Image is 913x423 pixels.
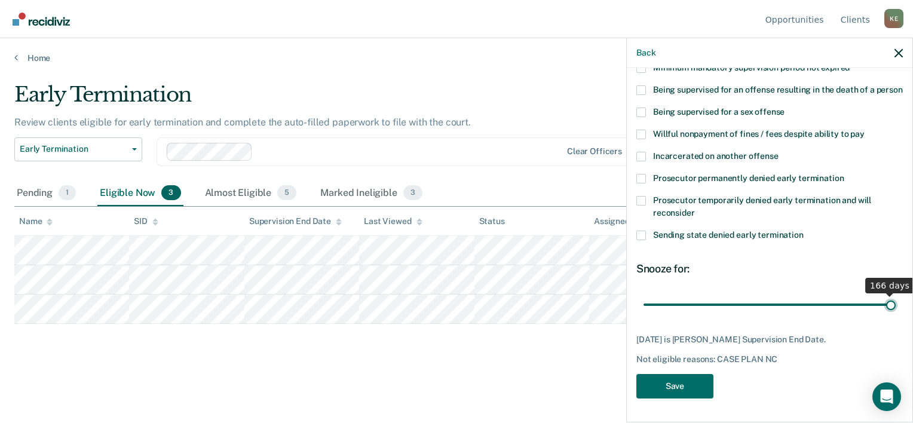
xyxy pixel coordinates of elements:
span: 1 [59,185,76,201]
span: Being supervised for a sex offense [653,107,785,117]
div: Early Termination [14,82,699,117]
div: Assigned to [594,216,650,226]
span: Incarcerated on another offense [653,151,779,161]
div: Name [19,216,53,226]
span: Early Termination [20,144,127,154]
div: Snooze for: [636,262,903,275]
div: Almost Eligible [203,180,299,207]
div: Status [479,216,505,226]
a: Home [14,53,899,63]
span: Sending state denied early termination [653,230,804,240]
div: Pending [14,180,78,207]
span: 3 [161,185,180,201]
div: Clear officers [567,146,622,157]
span: Prosecutor temporarily denied early termination and will reconsider [653,195,871,217]
div: SID [134,216,158,226]
span: Being supervised for an offense resulting in the death of a person [653,85,903,94]
div: K E [884,9,903,28]
span: 3 [403,185,422,201]
img: Recidiviz [13,13,70,26]
span: Prosecutor permanently denied early termination [653,173,844,183]
div: Open Intercom Messenger [872,382,901,411]
span: Willful nonpayment of fines / fees despite ability to pay [653,129,865,139]
div: [DATE] is [PERSON_NAME] Supervision End Date. [636,335,903,345]
button: Back [636,48,655,58]
div: Last Viewed [364,216,422,226]
span: 5 [277,185,296,201]
button: Profile dropdown button [884,9,903,28]
div: Marked Ineligible [318,180,425,207]
div: Eligible Now [97,180,183,207]
p: Review clients eligible for early termination and complete the auto-filled paperwork to file with... [14,117,471,128]
div: Not eligible reasons: CASE PLAN NC [636,354,903,364]
button: Save [636,374,713,399]
div: Supervision End Date [249,216,342,226]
